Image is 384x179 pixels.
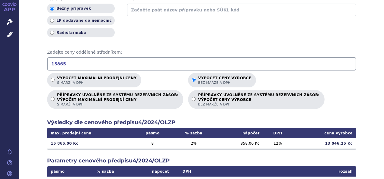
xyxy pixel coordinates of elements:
[127,4,356,16] input: Začněte psát název přípravku nebo SÚKL kód
[47,57,356,71] input: Zadejte ceny oddělené středníkem
[198,97,319,102] strong: VÝPOČET CENY VÝROBCE
[172,138,216,149] td: 2 %
[216,128,263,138] th: nápočet
[57,80,136,85] span: s marží a DPH
[50,31,54,35] input: Radiofarmaka
[292,138,356,149] td: 13 046,25 Kč
[292,128,356,138] th: cena výrobce
[263,128,293,138] th: DPH
[172,128,216,138] th: % sazba
[133,128,171,138] th: pásmo
[57,102,178,107] span: s marží a DPH
[57,97,178,102] strong: VÝPOČET MAXIMÁLNÍ PRODEJNÍ CENY
[133,138,171,149] td: 8
[84,166,127,177] th: % sazba
[47,157,356,165] h2: Parametry cenového předpisu 4/2024/OLZP
[47,128,133,138] th: max. prodejní cena
[263,138,293,149] td: 12 %
[192,97,196,101] input: PŘÍPRAVKY UVOLNĚNÉ ZE SYSTÉMU REZERVNÍCH ZÁSOB:VÝPOČET CENY VÝROBCEbez marže a DPH
[57,76,136,85] p: Výpočet maximální prodejní ceny
[50,19,54,23] input: LP dodávané do nemocnic
[216,138,263,149] td: 858,00 Kč
[47,4,115,13] label: Běžný přípravek
[50,7,54,11] input: Běžný přípravek
[198,102,319,107] span: bez marže a DPH
[201,166,356,177] th: rozsah
[173,166,201,177] th: DPH
[51,97,55,101] input: PŘÍPRAVKY UVOLNĚNÉ ZE SYSTÉMU REZERVNÍCH ZÁSOB:VÝPOČET MAXIMÁLNÍ PRODEJNÍ CENYs marží a DPH
[47,28,115,37] label: Radiofarmaka
[198,76,251,85] p: Výpočet ceny výrobce
[47,119,356,126] h2: Výsledky dle cenového předpisu 4/2024/OLZP
[192,78,196,82] input: Výpočet ceny výrobcebez marže a DPH
[127,166,173,177] th: nápočet
[51,78,55,82] input: Výpočet maximální prodejní cenys marží a DPH
[47,49,356,55] span: Zadejte ceny oddělené středníkem:
[198,93,319,107] p: PŘÍPRAVKY UVOLNĚNÉ ZE SYSTÉMU REZERVNÍCH ZÁSOB:
[47,138,133,149] td: 15 865,00 Kč
[57,93,178,107] p: PŘÍPRAVKY UVOLNĚNÉ ZE SYSTÉMU REZERVNÍCH ZÁSOB:
[198,80,251,85] span: bez marže a DPH
[47,166,84,177] th: pásmo
[47,16,115,25] label: LP dodávané do nemocnic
